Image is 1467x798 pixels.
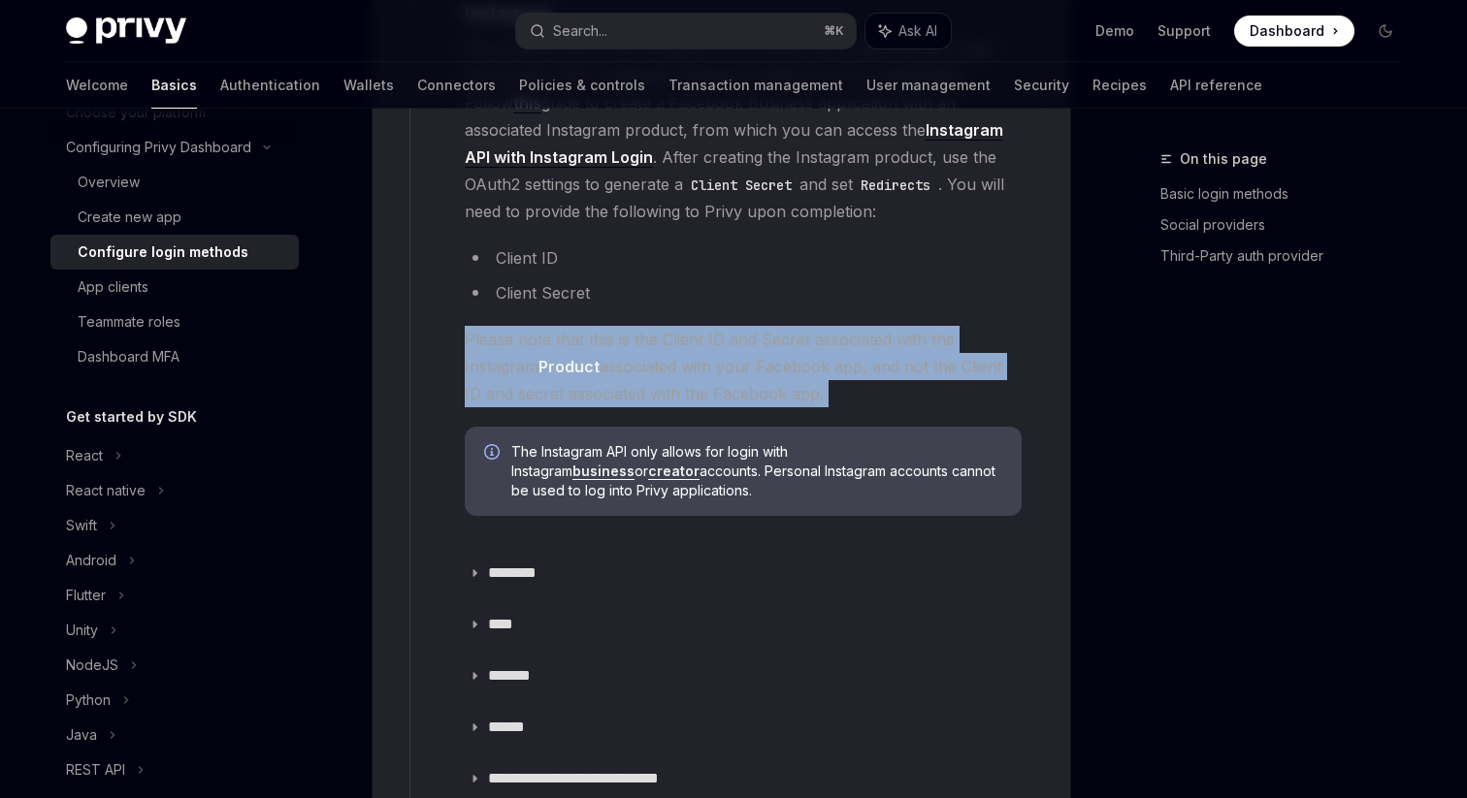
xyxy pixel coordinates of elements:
[343,62,394,109] a: Wallets
[1092,62,1147,109] a: Recipes
[1370,16,1401,47] button: Toggle dark mode
[824,23,844,39] span: ⌘ K
[1180,147,1267,171] span: On this page
[66,62,128,109] a: Welcome
[484,444,504,463] svg: Info
[66,444,103,467] div: React
[866,62,991,109] a: User management
[66,514,97,537] div: Swift
[78,345,179,368] div: Dashboard MFA
[1160,209,1417,240] a: Social providers
[151,62,197,109] a: Basics
[865,14,951,48] button: Ask AI
[1095,21,1134,41] a: Demo
[1160,240,1417,271] a: Third-Party auth provider
[66,584,106,607] div: Flutter
[66,136,251,159] div: Configuring Privy Dashboard
[50,235,299,270] a: Configure login methods
[1250,21,1324,41] span: Dashboard
[572,463,635,480] a: business
[465,279,1022,306] li: Client Secret
[78,171,140,194] div: Overview
[50,270,299,304] a: App clients
[1234,16,1354,47] a: Dashboard
[220,62,320,109] a: Authentication
[898,21,937,41] span: Ask AI
[66,619,98,642] div: Unity
[683,175,799,196] code: Client Secret
[66,17,186,45] img: dark logo
[1160,178,1417,209] a: Basic login methods
[50,304,299,339] a: Teammate roles
[553,19,607,43] div: Search...
[78,275,148,299] div: App clients
[78,206,181,229] div: Create new app
[1014,62,1069,109] a: Security
[66,405,197,429] h5: Get started by SDK
[648,463,700,480] a: creator
[50,339,299,374] a: Dashboard MFA
[465,35,1022,225] span: Privy makes use of the Instagram API to allow your users to log in with and connect their Instagr...
[1157,21,1211,41] a: Support
[66,723,97,747] div: Java
[50,200,299,235] a: Create new app
[78,240,248,264] div: Configure login methods
[50,165,299,200] a: Overview
[465,244,1022,271] li: Client ID
[66,549,116,572] div: Android
[1170,62,1262,109] a: API reference
[853,175,938,196] code: Redirects
[465,326,1022,407] span: Please note that this is the Client ID and Secret associated with the Instagram associated with y...
[66,479,146,502] div: React native
[516,14,856,48] button: Search...⌘K
[66,688,111,712] div: Python
[66,758,125,782] div: REST API
[668,62,843,109] a: Transaction management
[511,442,1002,500] span: The Instagram API only allows for login with Instagram or accounts. Personal Instagram accounts c...
[66,654,118,677] div: NodeJS
[519,62,645,109] a: Policies & controls
[417,62,496,109] a: Connectors
[78,310,180,334] div: Teammate roles
[538,357,600,376] strong: Product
